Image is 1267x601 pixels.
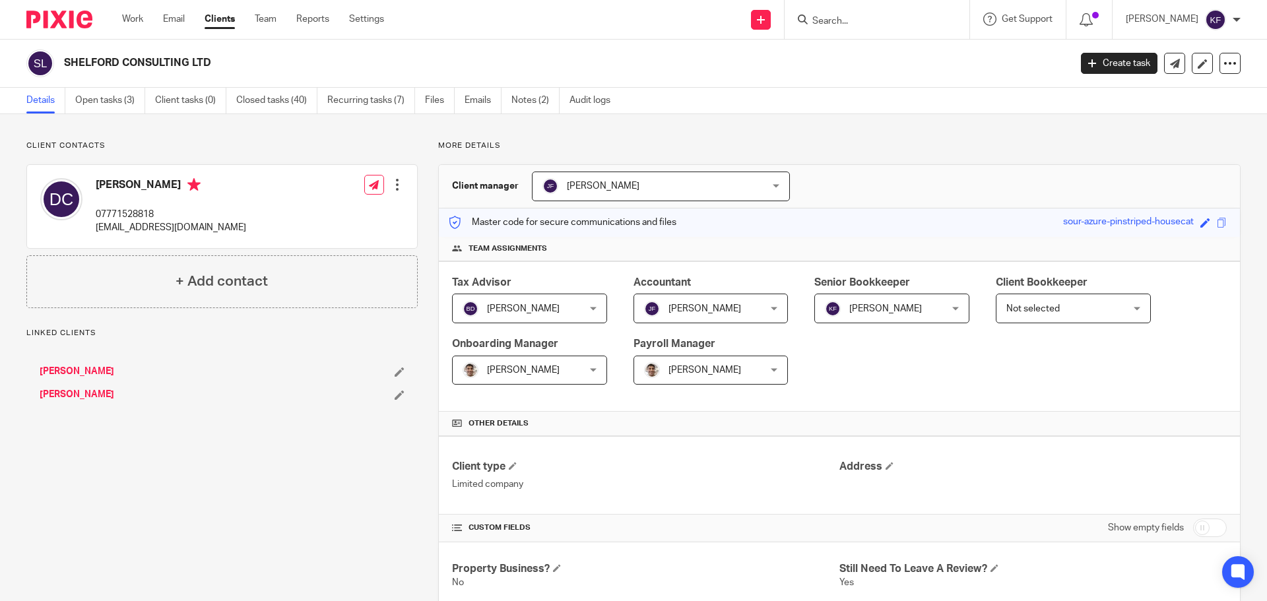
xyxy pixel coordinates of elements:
a: [PERSON_NAME] [40,365,114,378]
h4: Property Business? [452,562,839,576]
p: More details [438,141,1241,151]
span: [PERSON_NAME] [487,365,560,375]
p: Linked clients [26,328,418,338]
span: Accountant [633,277,691,288]
p: 07771528818 [96,208,246,221]
i: Primary [187,178,201,191]
span: [PERSON_NAME] [849,304,922,313]
h4: [PERSON_NAME] [96,178,246,195]
h3: Client manager [452,179,519,193]
h4: Still Need To Leave A Review? [839,562,1227,576]
span: Onboarding Manager [452,338,558,349]
a: Work [122,13,143,26]
img: svg%3E [825,301,841,317]
img: svg%3E [26,49,54,77]
p: Limited company [452,478,839,491]
a: Reports [296,13,329,26]
span: [PERSON_NAME] [567,181,639,191]
a: Clients [205,13,235,26]
h4: Client type [452,460,839,474]
img: svg%3E [1205,9,1226,30]
span: Get Support [1002,15,1053,24]
span: [PERSON_NAME] [668,365,741,375]
a: [PERSON_NAME] [40,388,114,401]
img: svg%3E [40,178,82,220]
h4: + Add contact [176,271,268,292]
p: [EMAIL_ADDRESS][DOMAIN_NAME] [96,221,246,234]
span: No [452,578,464,587]
a: Team [255,13,276,26]
a: Client tasks (0) [155,88,226,113]
a: Notes (2) [511,88,560,113]
img: Pixie [26,11,92,28]
p: [PERSON_NAME] [1126,13,1198,26]
span: Team assignments [469,243,547,254]
a: Open tasks (3) [75,88,145,113]
h2: SHELFORD CONSULTING LTD [64,56,862,70]
h4: CUSTOM FIELDS [452,522,839,533]
a: Details [26,88,65,113]
label: Show empty fields [1108,521,1184,534]
a: Closed tasks (40) [236,88,317,113]
span: [PERSON_NAME] [487,304,560,313]
input: Search [811,16,930,28]
a: Audit logs [569,88,620,113]
a: Create task [1081,53,1157,74]
span: Client Bookkeeper [996,277,1088,288]
a: Settings [349,13,384,26]
span: Senior Bookkeeper [814,277,910,288]
a: Recurring tasks (7) [327,88,415,113]
span: Payroll Manager [633,338,715,349]
a: Email [163,13,185,26]
img: svg%3E [463,301,478,317]
span: [PERSON_NAME] [668,304,741,313]
img: PXL_20240409_141816916.jpg [463,362,478,378]
p: Client contacts [26,141,418,151]
span: Other details [469,418,529,429]
span: Not selected [1006,304,1060,313]
a: Files [425,88,455,113]
span: Tax Advisor [452,277,511,288]
div: sour-azure-pinstriped-housecat [1063,215,1194,230]
img: PXL_20240409_141816916.jpg [644,362,660,378]
img: svg%3E [644,301,660,317]
img: svg%3E [542,178,558,194]
p: Master code for secure communications and files [449,216,676,229]
h4: Address [839,460,1227,474]
span: Yes [839,578,854,587]
a: Emails [465,88,502,113]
